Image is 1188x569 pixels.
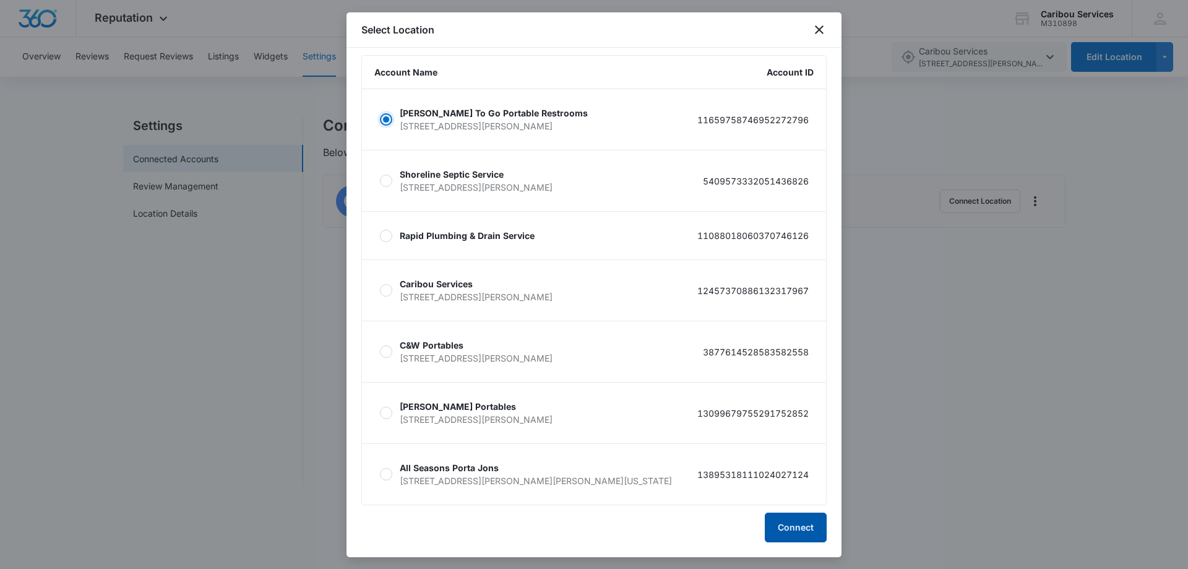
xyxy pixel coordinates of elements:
[697,468,809,481] p: 13895318111024027124
[697,284,809,297] p: 12457370886132317967
[374,66,437,79] p: Account Name
[765,513,827,542] button: Connect
[697,407,809,420] p: 13099679755291752852
[400,229,535,242] p: Rapid Plumbing & Drain Service
[400,352,553,365] p: [STREET_ADDRESS][PERSON_NAME]
[400,277,553,290] p: Caribou Services
[361,22,434,37] h1: Select Location
[697,113,809,126] p: 11659758746952272796
[400,413,553,426] p: [STREET_ADDRESS][PERSON_NAME]
[400,474,672,487] p: [STREET_ADDRESS][PERSON_NAME][PERSON_NAME][US_STATE]
[400,290,553,303] p: [STREET_ADDRESS][PERSON_NAME]
[400,400,553,413] p: [PERSON_NAME] Portables
[400,119,588,132] p: [STREET_ADDRESS][PERSON_NAME]
[400,339,553,352] p: C&W Portables
[767,66,814,79] p: Account ID
[400,168,553,181] p: Shoreline Septic Service
[400,181,553,194] p: [STREET_ADDRESS][PERSON_NAME]
[697,229,809,242] p: 11088018060370746126
[703,175,809,188] p: 5409573332051436826
[400,461,672,474] p: All Seasons Porta Jons
[812,22,827,37] button: close
[703,345,809,358] p: 3877614528583582558
[400,106,588,119] p: [PERSON_NAME] To Go Portable Restrooms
